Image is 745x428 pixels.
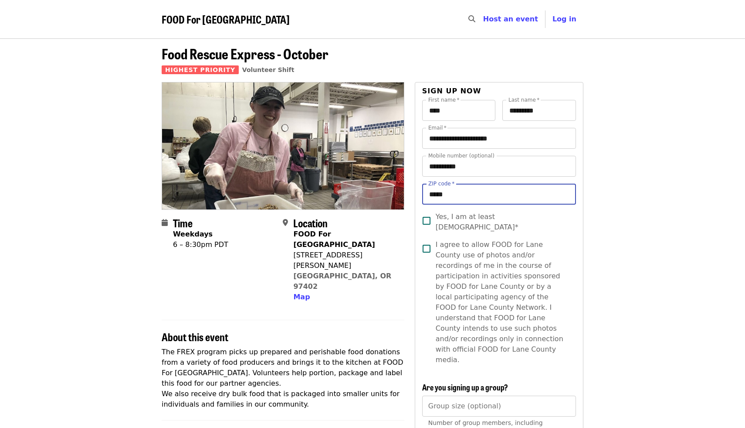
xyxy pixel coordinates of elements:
[422,87,481,95] span: Sign up now
[502,100,576,121] input: Last name
[428,153,494,158] label: Mobile number (optional)
[508,97,539,103] label: Last name
[422,100,496,121] input: First name
[293,292,310,302] button: Map
[436,240,569,365] span: I agree to allow FOOD for Lane County use of photos and/or recordings of me in the course of part...
[293,272,391,291] a: [GEOGRAPHIC_DATA], OR 97402
[162,43,328,64] span: Food Rescue Express - October
[552,15,576,23] span: Log in
[242,66,295,73] a: Volunteer Shift
[293,250,397,271] div: [STREET_ADDRESS][PERSON_NAME]
[428,181,454,186] label: ZIP code
[422,396,576,417] input: [object Object]
[162,82,404,209] img: Food Rescue Express - October organized by FOOD For Lane County
[173,240,228,250] div: 6 – 8:30pm PDT
[293,293,310,301] span: Map
[422,184,576,205] input: ZIP code
[283,219,288,227] i: map-marker-alt icon
[173,215,193,230] span: Time
[422,156,576,177] input: Mobile number (optional)
[468,15,475,23] i: search icon
[422,381,508,393] span: Are you signing up a group?
[162,219,168,227] i: calendar icon
[428,125,447,130] label: Email
[162,11,290,27] span: FOOD For [GEOGRAPHIC_DATA]
[436,212,569,233] span: Yes, I am at least [DEMOGRAPHIC_DATA]*
[162,347,404,410] p: The FREX program picks up prepared and perishable food donations from a variety of food producers...
[422,128,576,149] input: Email
[293,215,328,230] span: Location
[162,329,228,344] span: About this event
[293,230,375,249] strong: FOOD For [GEOGRAPHIC_DATA]
[173,230,213,238] strong: Weekdays
[545,10,583,28] button: Log in
[481,9,488,30] input: Search
[162,65,239,74] span: Highest Priority
[428,97,460,103] label: First name
[162,13,290,26] a: FOOD For [GEOGRAPHIC_DATA]
[483,15,538,23] a: Host an event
